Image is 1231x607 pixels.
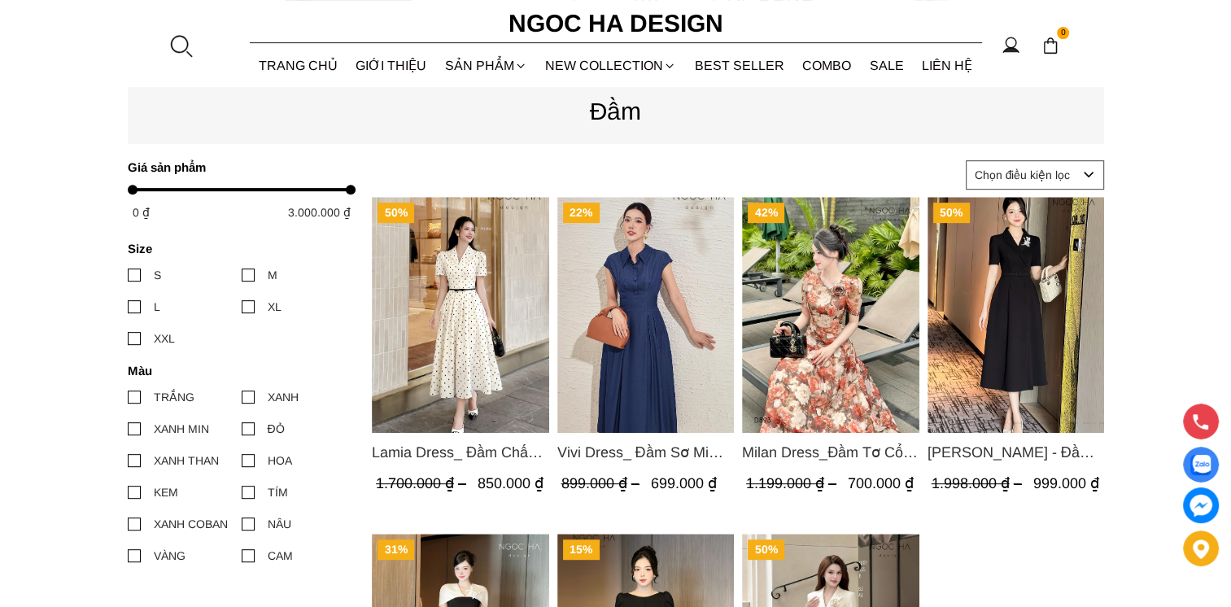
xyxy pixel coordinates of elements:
div: TÍM [268,483,288,501]
span: [PERSON_NAME] - Đầm Vest Dáng Xòe Kèm Đai D713 [927,441,1104,464]
span: Milan Dress_Đầm Tơ Cổ Tròn [PERSON_NAME], Tùng Xếp Ly D893 [742,441,919,464]
a: Ngoc Ha Design [494,4,738,43]
span: 899.000 ₫ [561,475,643,491]
span: 999.000 ₫ [1032,475,1098,491]
span: 0 ₫ [133,206,150,219]
div: TRẮNG [154,388,194,406]
span: Vivi Dress_ Đầm Sơ Mi Rớt Vai Bò Lụa Màu Xanh D1000 [557,441,734,464]
h4: Màu [128,364,345,378]
div: NÂU [268,515,291,533]
div: CAM [268,547,293,565]
a: Combo [793,44,861,87]
p: Đầm [128,92,1104,130]
a: Display image [1183,447,1219,483]
span: 1.700.000 ₫ [376,475,470,491]
h4: Size [128,242,345,255]
a: Link to Lamia Dress_ Đầm Chấm Bi Cổ Vest Màu Kem D1003 [372,441,549,464]
div: VÀNG [154,547,186,565]
img: Display image [1190,455,1211,475]
a: TRANG CHỦ [250,44,347,87]
img: Vivi Dress_ Đầm Sơ Mi Rớt Vai Bò Lụa Màu Xanh D1000 [557,197,734,433]
a: NEW COLLECTION [536,44,686,87]
span: 700.000 ₫ [848,475,914,491]
span: 850.000 ₫ [478,475,543,491]
div: KEM [154,483,178,501]
span: 1.998.000 ₫ [931,475,1025,491]
a: GIỚI THIỆU [347,44,436,87]
div: SẢN PHẨM [436,44,537,87]
div: XXL [154,330,175,347]
div: XANH [268,388,299,406]
a: messenger [1183,487,1219,523]
img: Lamia Dress_ Đầm Chấm Bi Cổ Vest Màu Kem D1003 [372,197,549,433]
img: img-CART-ICON-ksit0nf1 [1041,37,1059,55]
h4: Giá sản phẩm [128,160,345,174]
a: Product image - Irene Dress - Đầm Vest Dáng Xòe Kèm Đai D713 [927,197,1104,433]
div: HOA [268,452,292,469]
span: Lamia Dress_ Đầm Chấm Bi Cổ Vest Màu Kem D1003 [372,441,549,464]
div: ĐỎ [268,420,285,438]
a: Product image - Milan Dress_Đầm Tơ Cổ Tròn Đính Hoa, Tùng Xếp Ly D893 [742,197,919,433]
div: XL [268,298,282,316]
a: SALE [861,44,914,87]
img: Milan Dress_Đầm Tơ Cổ Tròn Đính Hoa, Tùng Xếp Ly D893 [742,197,919,433]
a: Link to Vivi Dress_ Đầm Sơ Mi Rớt Vai Bò Lụa Màu Xanh D1000 [557,441,734,464]
div: XANH COBAN [154,515,228,533]
span: 3.000.000 ₫ [288,206,351,219]
span: 1.199.000 ₫ [746,475,840,491]
div: S [154,266,161,284]
a: Product image - Lamia Dress_ Đầm Chấm Bi Cổ Vest Màu Kem D1003 [372,197,549,433]
a: Link to Irene Dress - Đầm Vest Dáng Xòe Kèm Đai D713 [927,441,1104,464]
span: 0 [1057,27,1070,40]
span: 699.000 ₫ [650,475,716,491]
a: Link to Milan Dress_Đầm Tơ Cổ Tròn Đính Hoa, Tùng Xếp Ly D893 [742,441,919,464]
a: Product image - Vivi Dress_ Đầm Sơ Mi Rớt Vai Bò Lụa Màu Xanh D1000 [557,197,734,433]
div: XANH MIN [154,420,209,438]
a: LIÊN HỆ [913,44,982,87]
div: L [154,298,160,316]
img: Irene Dress - Đầm Vest Dáng Xòe Kèm Đai D713 [927,197,1104,433]
div: XANH THAN [154,452,219,469]
a: BEST SELLER [686,44,794,87]
div: M [268,266,277,284]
